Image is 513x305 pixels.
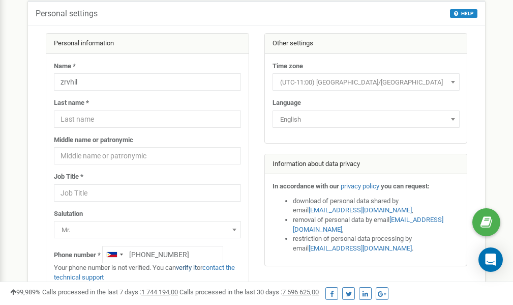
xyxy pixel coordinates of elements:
[54,110,241,128] input: Last name
[54,264,235,281] a: contact the technical support
[10,288,41,296] span: 99,989%
[54,73,241,91] input: Name
[103,246,126,263] div: Telephone country code
[265,34,467,54] div: Other settings
[293,216,443,233] a: [EMAIL_ADDRESS][DOMAIN_NAME]
[273,98,301,108] label: Language
[54,221,241,238] span: Mr.
[293,215,460,234] li: removal of personal data by email ,
[54,209,83,219] label: Salutation
[176,264,197,271] a: verify it
[273,110,460,128] span: English
[54,98,89,108] label: Last name *
[265,154,467,175] div: Information about data privacy
[54,263,241,282] p: Your phone number is not verified. You can or
[309,206,412,214] a: [EMAIL_ADDRESS][DOMAIN_NAME]
[293,197,460,215] li: download of personal data shared by email ,
[54,172,83,182] label: Job Title *
[273,73,460,91] span: (UTC-11:00) Pacific/Midway
[309,244,412,252] a: [EMAIL_ADDRESS][DOMAIN_NAME]
[102,246,223,263] input: +1-800-555-55-55
[282,288,319,296] u: 7 596 625,00
[179,288,319,296] span: Calls processed in the last 30 days :
[54,62,76,71] label: Name *
[381,182,430,190] strong: you can request:
[54,184,241,202] input: Job Title
[273,62,303,71] label: Time zone
[36,9,98,18] h5: Personal settings
[276,113,456,127] span: English
[54,135,133,145] label: Middle name or patronymic
[273,182,339,190] strong: In accordance with our
[293,234,460,253] li: restriction of personal data processing by email .
[478,247,503,272] div: Open Intercom Messenger
[42,288,178,296] span: Calls processed in the last 7 days :
[54,147,241,164] input: Middle name or patronymic
[141,288,178,296] u: 1 744 194,00
[341,182,379,190] a: privacy policy
[46,34,249,54] div: Personal information
[450,9,477,18] button: HELP
[57,223,237,237] span: Mr.
[276,75,456,90] span: (UTC-11:00) Pacific/Midway
[54,251,101,260] label: Phone number *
